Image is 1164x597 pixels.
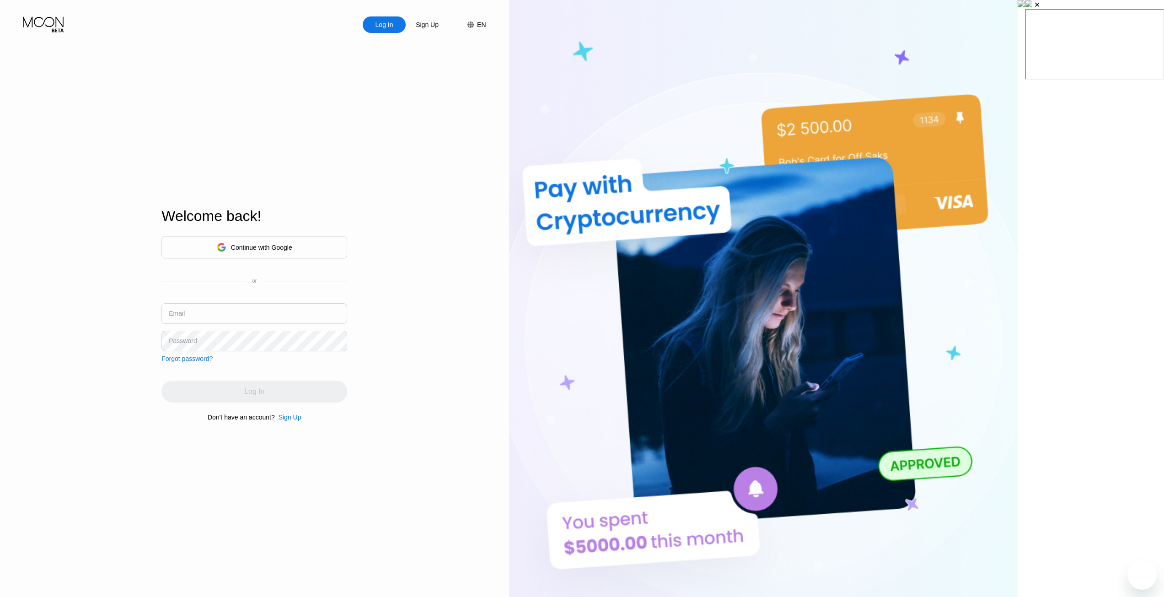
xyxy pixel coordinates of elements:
[375,20,394,29] div: Log In
[169,337,197,344] div: Password
[275,414,301,421] div: Sign Up
[477,21,486,28] div: EN
[363,16,406,33] div: Log In
[161,208,347,225] div: Welcome back!
[161,355,213,362] div: Forgot password?
[415,20,440,29] div: Sign Up
[406,16,449,33] div: Sign Up
[169,310,185,317] div: Email
[1127,560,1157,590] iframe: Button to launch messaging window
[231,244,292,251] div: Continue with Google
[1034,1,1040,9] span: ✕
[279,414,301,421] div: Sign Up
[208,414,275,421] div: Don't have an account?
[252,278,257,284] div: or
[161,236,347,258] div: Continue with Google
[458,16,486,33] div: EN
